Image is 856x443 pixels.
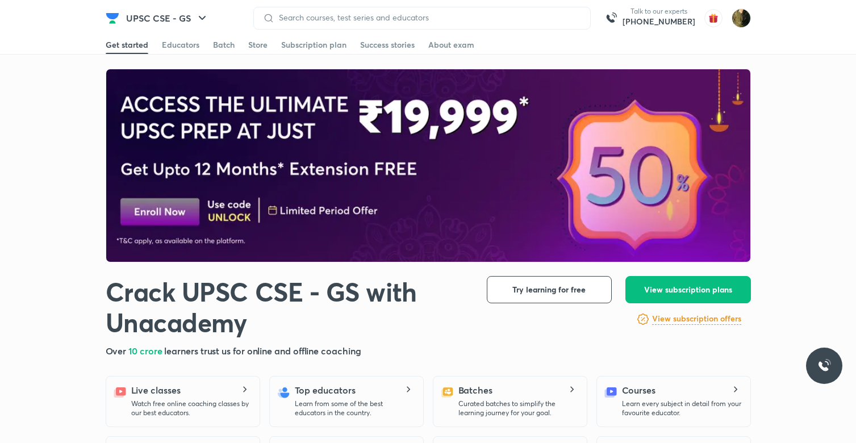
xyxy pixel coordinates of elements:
img: Company Logo [106,11,119,25]
a: Batch [213,36,235,54]
img: Ruhi Chi [732,9,751,28]
h6: View subscription offers [652,313,741,325]
h5: Top educators [295,383,356,397]
h5: Batches [458,383,492,397]
a: Success stories [360,36,415,54]
div: About exam [428,39,474,51]
span: View subscription plans [644,284,732,295]
a: Educators [162,36,199,54]
button: Try learning for free [487,276,612,303]
span: Over [106,345,129,357]
button: View subscription plans [625,276,751,303]
div: Educators [162,39,199,51]
img: ttu [817,359,831,373]
div: Store [248,39,268,51]
div: Batch [213,39,235,51]
h5: Courses [622,383,655,397]
span: Try learning for free [512,284,586,295]
h1: Crack UPSC CSE - GS with Unacademy [106,276,469,338]
p: Learn from some of the best educators in the country. [295,399,414,417]
input: Search courses, test series and educators [274,13,581,22]
div: Success stories [360,39,415,51]
a: About exam [428,36,474,54]
a: Store [248,36,268,54]
a: Subscription plan [281,36,346,54]
div: Get started [106,39,148,51]
a: View subscription offers [652,312,741,326]
span: 10 crore [128,345,164,357]
p: Learn every subject in detail from your favourite educator. [622,399,741,417]
p: Curated batches to simplify the learning journey for your goal. [458,399,578,417]
a: [PHONE_NUMBER] [623,16,695,27]
span: learners trust us for online and offline coaching [164,345,361,357]
p: Watch free online coaching classes by our best educators. [131,399,250,417]
div: Subscription plan [281,39,346,51]
a: Get started [106,36,148,54]
button: UPSC CSE - GS [119,7,216,30]
h5: Live classes [131,383,181,397]
img: avatar [704,9,723,27]
img: call-us [600,7,623,30]
p: Talk to our experts [623,7,695,16]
